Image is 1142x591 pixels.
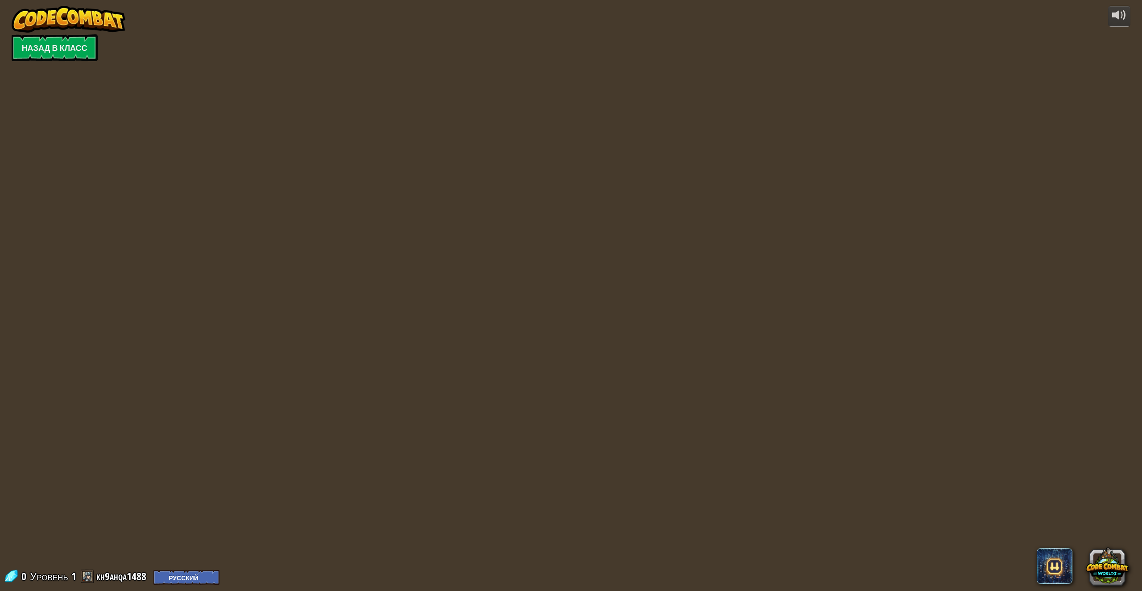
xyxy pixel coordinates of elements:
span: Уровень [30,569,68,584]
button: Регулировать громкость [1108,6,1130,27]
a: Назад в класс [12,34,98,61]
span: 1 [71,569,76,583]
a: kh9ahqa1488 [96,569,149,583]
img: CodeCombat - Learn how to code by playing a game [12,6,126,33]
span: 0 [21,569,29,583]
